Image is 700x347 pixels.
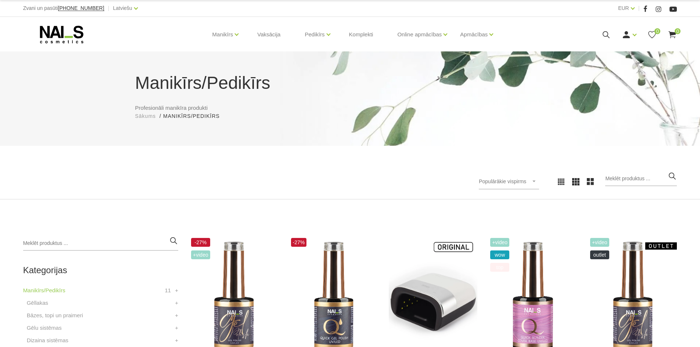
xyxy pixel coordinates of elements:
span: +Video [490,238,509,247]
a: 0 [668,30,677,39]
a: [PHONE_NUMBER] [58,6,104,11]
span: | [108,4,110,13]
span: 11 [165,286,171,295]
a: Vaksācija [251,17,286,52]
a: Manikīrs/Pedikīrs [23,286,65,295]
a: EUR [618,4,629,12]
span: top [490,263,509,272]
span: Sākums [135,113,156,119]
a: + [175,311,178,320]
span: 0 [675,28,681,34]
a: Sākums [135,112,156,120]
span: -27% [191,238,210,247]
span: | [638,4,640,13]
a: + [175,286,178,295]
a: + [175,299,178,307]
a: + [175,323,178,332]
span: +Video [191,250,210,259]
a: Komplekti [343,17,379,52]
a: Gēllakas [27,299,48,307]
a: Pedikīrs [305,20,324,49]
a: Dizaina sistēmas [27,336,68,345]
a: + [175,336,178,345]
span: 0 [654,28,660,34]
div: Zvani un pasūti [23,4,104,13]
a: Manikīrs [212,20,233,49]
a: Bāzes, topi un praimeri [27,311,83,320]
a: Gēlu sistēmas [27,323,62,332]
span: OUTLET [590,250,609,259]
a: Online apmācības [397,20,442,49]
h1: Manikīrs/Pedikīrs [135,70,565,96]
input: Meklēt produktus ... [23,236,178,251]
span: Populārākie vispirms [479,178,526,184]
a: 0 [647,30,657,39]
h2: Kategorijas [23,265,178,275]
span: -27% [291,238,307,247]
a: Apmācības [460,20,488,49]
span: wow [490,250,509,259]
li: Manikīrs/Pedikīrs [163,112,227,120]
div: Profesionāli manikīra produkti [130,70,571,120]
input: Meklēt produktus ... [605,171,677,186]
span: [PHONE_NUMBER] [58,5,104,11]
span: +Video [590,238,609,247]
a: Latviešu [113,4,132,12]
